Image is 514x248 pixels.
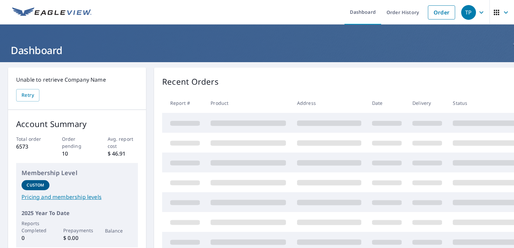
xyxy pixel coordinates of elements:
[108,150,138,158] p: $ 46.91
[62,135,93,150] p: Order pending
[205,93,291,113] th: Product
[428,5,455,19] a: Order
[16,89,39,101] button: Retry
[22,234,49,242] p: 0
[62,150,93,158] p: 10
[162,76,219,88] p: Recent Orders
[63,227,91,234] p: Prepayments
[16,118,138,130] p: Account Summary
[22,193,133,201] a: Pricing and membership levels
[461,5,476,20] div: TP
[22,168,133,177] p: Membership Level
[367,93,407,113] th: Date
[16,142,47,151] p: 6573
[8,43,506,57] h1: Dashboard
[22,91,34,99] span: Retry
[16,135,47,142] p: Total order
[22,220,49,234] p: Reports Completed
[105,227,133,234] p: Balance
[22,209,133,217] p: 2025 Year To Date
[16,76,138,84] p: Unable to retrieve Company Name
[162,93,205,113] th: Report #
[27,182,44,188] p: Custom
[12,7,91,17] img: EV Logo
[292,93,367,113] th: Address
[407,93,447,113] th: Delivery
[63,234,91,242] p: $ 0.00
[108,135,138,150] p: Avg. report cost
